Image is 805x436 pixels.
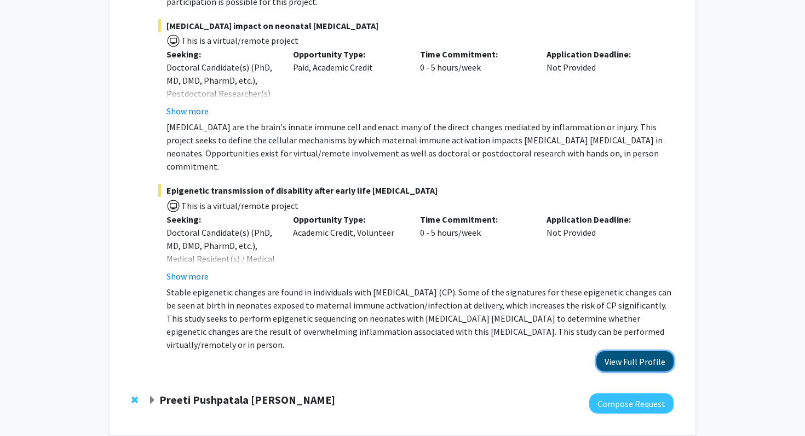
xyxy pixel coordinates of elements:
[412,48,539,118] div: 0 - 5 hours/week
[547,213,657,226] p: Application Deadline:
[420,213,531,226] p: Time Commitment:
[285,48,412,118] div: Paid, Academic Credit
[293,48,404,61] p: Opportunity Type:
[596,351,674,371] button: View Full Profile
[159,393,335,406] strong: Preeti Pushpatala [PERSON_NAME]
[166,61,277,139] div: Doctoral Candidate(s) (PhD, MD, DMD, PharmD, etc.), Postdoctoral Researcher(s) / Research Staff, ...
[180,35,298,46] span: This is a virtual/remote project
[158,19,674,32] span: [MEDICAL_DATA] impact on neonatal [MEDICAL_DATA]
[538,213,665,283] div: Not Provided
[293,213,404,226] p: Opportunity Type:
[547,48,657,61] p: Application Deadline:
[166,104,209,118] button: Show more
[131,396,138,404] span: Remove Preeti Pushpatala Zanwar from bookmarks
[412,213,539,283] div: 0 - 5 hours/week
[166,270,209,283] button: Show more
[8,387,47,428] iframe: Chat
[166,226,277,278] div: Doctoral Candidate(s) (PhD, MD, DMD, PharmD, etc.), Medical Resident(s) / Medical Fellow(s)
[166,213,277,226] p: Seeking:
[538,48,665,118] div: Not Provided
[420,48,531,61] p: Time Commitment:
[166,48,277,61] p: Seeking:
[285,213,412,283] div: Academic Credit, Volunteer
[166,120,674,173] p: [MEDICAL_DATA] are the brain's innate immune cell and enact many of the direct changes mediated b...
[148,396,157,405] span: Expand Preeti Pushpatala Zanwar Bookmark
[180,200,298,211] span: This is a virtual/remote project
[589,393,674,414] button: Compose Request to Preeti Pushpatala Zanwar
[158,184,674,197] span: Epigenetic transmission of disability after early life [MEDICAL_DATA]
[166,286,674,351] p: Stable epigenetic changes are found in individuals with [MEDICAL_DATA] (CP). Some of the signatur...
